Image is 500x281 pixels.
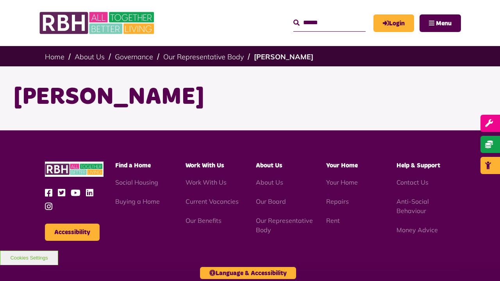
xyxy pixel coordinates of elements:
[256,197,286,205] a: Our Board
[256,178,283,186] a: About Us
[396,178,429,186] a: Contact Us
[396,197,429,215] a: Anti-Social Behaviour
[115,197,160,205] a: Buying a Home
[186,217,221,224] a: Our Benefits
[326,178,358,186] a: Your Home
[326,217,340,224] a: Rent
[396,226,438,234] a: Money Advice
[14,82,486,112] h1: [PERSON_NAME]
[45,162,104,177] img: RBH
[45,52,64,61] a: Home
[396,162,440,169] span: Help & Support
[256,162,282,169] span: About Us
[39,8,156,38] img: RBH
[420,14,461,32] button: Navigation
[163,52,244,61] a: Our Representative Body
[186,197,239,205] a: Current Vacancies
[115,162,151,169] span: Find a Home
[75,52,105,61] a: About Us
[186,162,224,169] span: Work With Us
[186,178,227,186] a: Work With Us
[465,246,500,281] iframe: Netcall Web Assistant for live chat
[115,52,153,61] a: Governance
[115,178,158,186] a: Social Housing
[256,217,313,234] a: Our Representative Body
[254,52,313,61] a: [PERSON_NAME]
[326,162,358,169] span: Your Home
[436,20,452,27] span: Menu
[45,224,100,241] button: Accessibility
[200,267,296,279] button: Language & Accessibility
[373,14,414,32] a: MyRBH
[326,197,349,205] a: Repairs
